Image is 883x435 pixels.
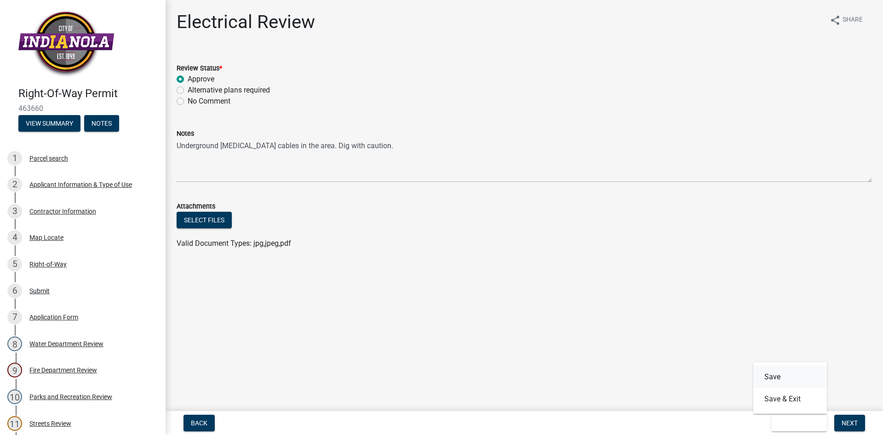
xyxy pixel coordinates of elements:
[18,104,147,113] span: 463660
[177,203,215,210] label: Attachments
[7,416,22,431] div: 11
[29,181,132,188] div: Applicant Information & Type of Use
[7,389,22,404] div: 10
[7,204,22,219] div: 3
[183,415,215,431] button: Back
[18,120,80,128] wm-modal-confirm: Summary
[191,419,207,427] span: Back
[29,420,71,427] div: Streets Review
[29,288,50,294] div: Submit
[843,15,863,26] span: Share
[29,314,78,320] div: Application Form
[188,96,230,107] label: No Comment
[29,394,112,400] div: Parks and Recreation Review
[177,131,194,137] label: Notes
[177,212,232,228] button: Select files
[834,415,865,431] button: Next
[7,257,22,272] div: 5
[18,87,158,100] h4: Right-Of-Way Permit
[18,115,80,132] button: View Summary
[7,363,22,377] div: 9
[7,230,22,245] div: 4
[753,366,827,388] button: Save
[29,367,97,373] div: Fire Department Review
[29,234,63,241] div: Map Locate
[177,239,291,248] span: Valid Document Types: jpg,jpeg,pdf
[7,336,22,351] div: 8
[771,415,827,431] button: Save & Exit
[29,261,67,267] div: Right-of-Way
[29,155,68,162] div: Parcel search
[7,151,22,166] div: 1
[830,15,841,26] i: share
[779,419,814,427] span: Save & Exit
[84,115,119,132] button: Notes
[7,177,22,192] div: 2
[84,120,119,128] wm-modal-confirm: Notes
[753,388,827,410] button: Save & Exit
[842,419,858,427] span: Next
[822,11,870,29] button: shareShare
[7,310,22,325] div: 7
[29,208,96,215] div: Contractor Information
[188,74,214,85] label: Approve
[177,65,222,72] label: Review Status
[29,341,103,347] div: Water Department Review
[7,284,22,298] div: 6
[753,362,827,414] div: Save & Exit
[177,11,315,33] h1: Electrical Review
[18,10,114,77] img: City of Indianola, Iowa
[188,85,270,96] label: Alternative plans required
